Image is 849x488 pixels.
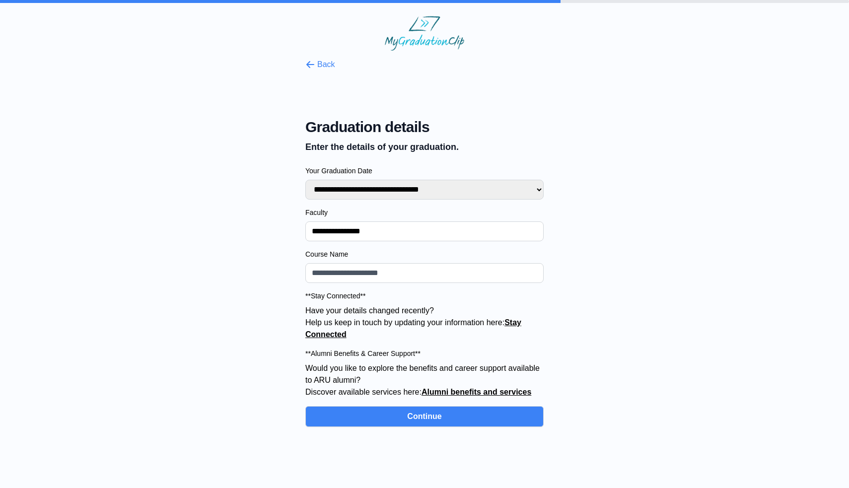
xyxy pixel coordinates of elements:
a: Stay Connected [305,318,521,339]
p: Enter the details of your graduation. [305,140,544,154]
button: Back [305,59,335,70]
label: Your Graduation Date [305,166,544,176]
p: Have your details changed recently? Help us keep in touch by updating your information here: [305,305,544,341]
img: MyGraduationClip [385,16,464,51]
p: Would you like to explore the benefits and career support available to ARU alumni? Discover avail... [305,362,544,398]
span: Graduation details [305,118,544,136]
label: **Alumni Benefits & Career Support** [305,349,544,358]
label: Course Name [305,249,544,259]
button: Continue [305,406,544,427]
label: Faculty [305,208,544,217]
a: Alumni benefits and services [422,388,531,396]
